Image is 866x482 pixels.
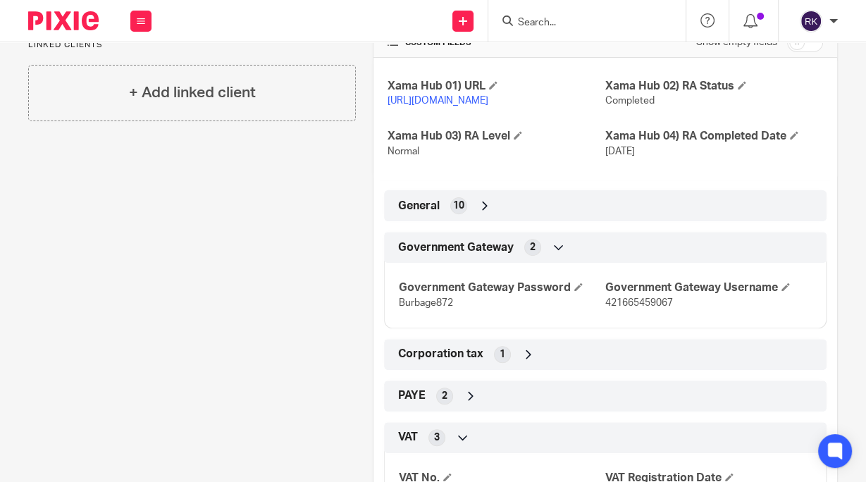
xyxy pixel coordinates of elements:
[129,82,256,104] h4: + Add linked client
[388,129,605,144] h4: Xama Hub 03) RA Level
[28,39,356,51] p: Linked clients
[398,430,418,445] span: VAT
[453,199,464,213] span: 10
[398,240,514,255] span: Government Gateway
[605,96,655,106] span: Completed
[398,199,440,214] span: General
[399,280,605,295] h4: Government Gateway Password
[28,11,99,30] img: Pixie
[442,389,447,403] span: 2
[605,79,823,94] h4: Xama Hub 02) RA Status
[696,35,777,49] label: Show empty fields
[398,347,483,361] span: Corporation tax
[398,388,426,403] span: PAYE
[605,280,812,295] h4: Government Gateway Username
[800,10,822,32] img: svg%3E
[605,147,635,156] span: [DATE]
[388,79,605,94] h4: Xama Hub 01) URL
[434,431,440,445] span: 3
[388,37,605,49] h4: CUSTOM FIELDS
[605,129,823,144] h4: Xama Hub 04) RA Completed Date
[388,147,419,156] span: Normal
[516,17,643,30] input: Search
[605,298,673,308] span: 421665459067
[388,96,488,106] a: [URL][DOMAIN_NAME]
[399,298,453,308] span: Burbage872
[500,347,505,361] span: 1
[530,240,536,254] span: 2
